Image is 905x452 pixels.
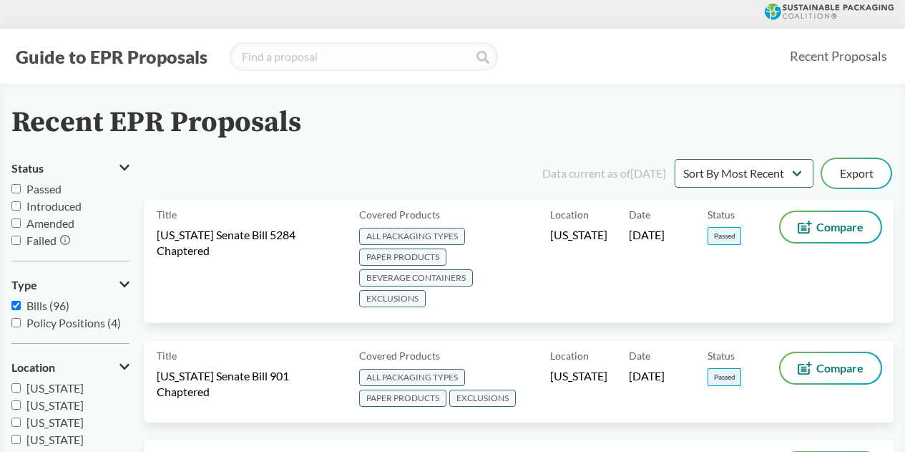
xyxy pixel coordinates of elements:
input: [US_STATE] [11,418,21,427]
input: Bills (96) [11,301,21,310]
span: EXCLUSIONS [359,290,426,307]
div: Data current as of [DATE] [542,165,666,182]
span: Status [708,207,735,222]
span: [US_STATE] Senate Bill 901 Chaptered [157,368,342,400]
span: Location [550,207,589,222]
span: Policy Positions (4) [26,316,121,330]
button: Compare [781,353,881,383]
input: [US_STATE] [11,400,21,410]
button: Compare [781,212,881,242]
span: PAPER PRODUCTS [359,249,446,266]
input: [US_STATE] [11,435,21,444]
button: Type [11,273,129,297]
span: Date [629,348,650,363]
span: [US_STATE] [26,398,84,412]
h2: Recent EPR Proposals [11,107,301,139]
span: ALL PACKAGING TYPES [359,228,465,245]
input: Policy Positions (4) [11,318,21,327]
button: Guide to EPR Proposals [11,45,212,68]
span: PAPER PRODUCTS [359,390,446,407]
span: Type [11,279,37,292]
span: Location [550,348,589,363]
span: ALL PACKAGING TYPES [359,369,465,386]
span: Passed [26,182,62,196]
button: Export [822,159,891,188]
span: Location [11,361,55,374]
span: Compare [816,362,864,374]
span: Covered Products [359,207,440,222]
span: Failed [26,234,57,247]
span: [US_STATE] [26,415,84,429]
span: EXCLUSIONS [449,390,516,407]
input: Find a proposal [230,42,498,71]
input: Amended [11,218,21,228]
span: [US_STATE] [550,368,607,384]
span: Introduced [26,199,82,213]
input: Failed [11,236,21,245]
input: [US_STATE] [11,383,21,393]
span: Bills (96) [26,299,69,312]
button: Location [11,355,129,380]
input: Passed [11,184,21,193]
span: Passed [708,368,741,386]
span: Title [157,207,177,222]
span: BEVERAGE CONTAINERS [359,269,473,287]
span: Amended [26,216,74,230]
span: [US_STATE] [26,433,84,446]
a: Recent Proposals [783,40,894,72]
span: Covered Products [359,348,440,363]
span: Compare [816,221,864,233]
span: [DATE] [629,368,665,384]
span: Date [629,207,650,222]
span: Status [11,162,44,175]
span: Status [708,348,735,363]
span: [US_STATE] Senate Bill 5284 Chaptered [157,227,342,259]
span: Passed [708,227,741,245]
span: [US_STATE] [26,381,84,395]
button: Status [11,156,129,181]
input: Introduced [11,201,21,211]
span: [DATE] [629,227,665,243]
span: [US_STATE] [550,227,607,243]
span: Title [157,348,177,363]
